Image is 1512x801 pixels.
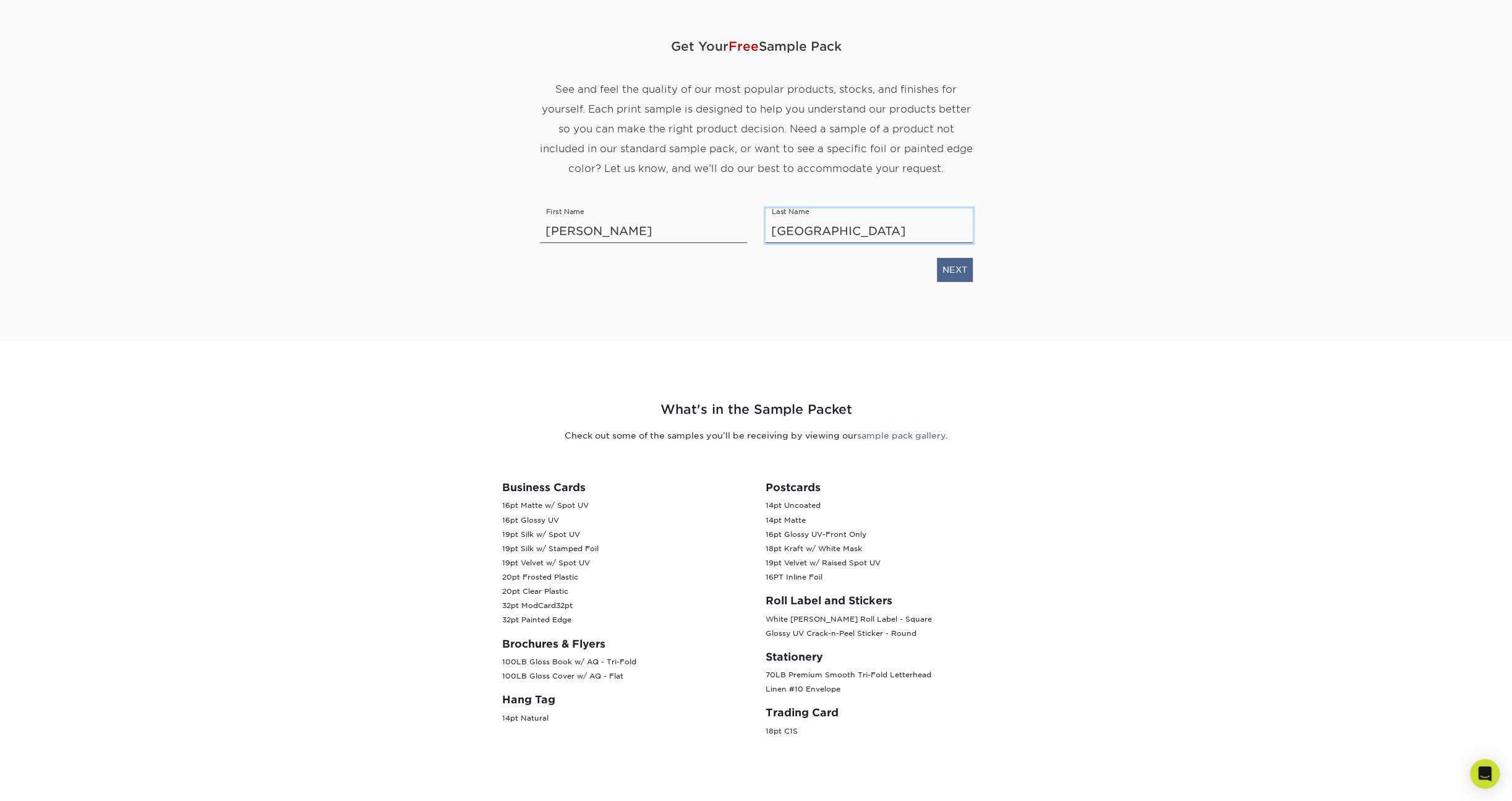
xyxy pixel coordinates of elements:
a: NEXT [937,258,973,281]
p: 14pt Natural [502,711,747,726]
h3: Roll Label and Stickers [766,594,1010,607]
h3: Postcards [766,481,1010,494]
p: 14pt Uncoated 14pt Matte 16pt Glossy UV-Front Only 18pt Kraft w/ White Mask 19pt Velvet w/ Raised... [766,499,1010,585]
h3: Hang Tag [502,693,747,706]
div: Open Intercom Messenger [1470,759,1500,789]
a: sample pack gallery [857,430,946,440]
p: 70LB Premium Smooth Tri-Fold Letterhead Linen #10 Envelope [766,668,1010,696]
p: 16pt Matte w/ Spot UV 16pt Glossy UV 19pt Silk w/ Spot UV 19pt Silk w/ Stamped Foil 19pt Velvet w... [502,499,747,627]
p: Check out some of the samples you’ll be receiving by viewing our . [395,429,1118,442]
h3: Brochures & Flyers [502,638,747,650]
span: See and feel the quality of our most popular products, stocks, and finishes for yourself. Each pr... [540,84,973,174]
h3: Business Cards [502,481,747,494]
p: White [PERSON_NAME] Roll Label - Square Glossy UV Crack-n-Peel Sticker - Round [766,612,1010,641]
p: 100LB Gloss Book w/ AQ - Tri-Fold 100LB Gloss Cover w/ AQ - Flat [502,655,747,683]
span: Get Your Sample Pack [540,28,973,65]
h2: What's in the Sample Packet [395,400,1118,419]
h3: Trading Card [766,706,1010,719]
span: Free [728,39,759,54]
p: 18pt C1S [766,724,1010,739]
h3: Stationery [766,651,1010,663]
